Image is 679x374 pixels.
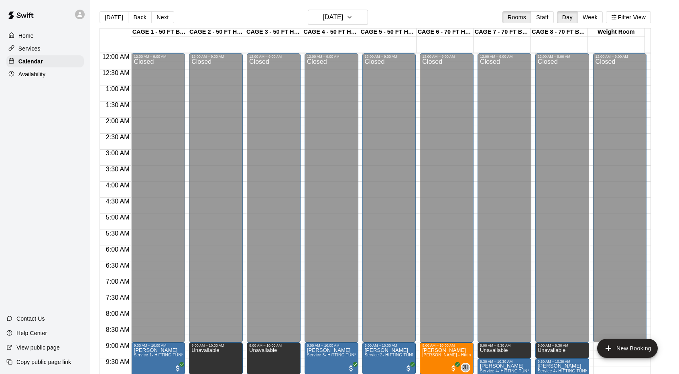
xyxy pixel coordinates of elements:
[474,28,531,36] div: CAGE 7 - 70 FT BB (w/ pitching mound)
[538,344,587,348] div: 9:00 AM – 9:30 AM
[531,11,554,23] button: Staff
[104,214,132,221] span: 5:00 AM
[365,55,414,59] div: 12:00 AM – 9:00 AM
[606,11,651,23] button: Filter View
[134,55,183,59] div: 12:00 AM – 9:00 AM
[131,53,185,342] div: 12:00 AM – 9:00 AM: Closed
[6,68,84,80] a: Availability
[16,358,71,366] p: Copy public page link
[307,59,356,345] div: Closed
[128,11,152,23] button: Back
[538,59,587,345] div: Closed
[417,28,474,36] div: CAGE 6 - 70 FT HIT TRAX
[104,230,132,237] span: 5:30 AM
[104,326,132,333] span: 8:30 AM
[305,53,358,342] div: 12:00 AM – 9:00 AM: Closed
[596,59,644,345] div: Closed
[462,364,468,372] span: JH
[480,344,529,348] div: 9:00 AM – 9:30 AM
[596,55,644,59] div: 12:00 AM – 9:00 AM
[480,360,529,364] div: 9:30 AM – 10:30 AM
[6,30,84,42] a: Home
[16,344,60,352] p: View public page
[359,28,416,36] div: CAGE 5 - 50 FT HYBRID SB/BB
[531,28,588,36] div: CAGE 8 - 70 FT BB (w/ pitching mound)
[480,369,582,373] span: Service 4- HITTING TUNNEL RENTAL - 70ft Baseball
[422,59,471,345] div: Closed
[151,11,174,23] button: Next
[18,70,46,78] p: Availability
[597,339,658,358] button: add
[104,342,132,349] span: 9:00 AM
[307,55,356,59] div: 12:00 AM – 9:00 AM
[308,10,368,25] button: [DATE]
[449,364,457,372] span: All customers have paid
[461,363,470,372] div: John Havird
[131,28,188,36] div: CAGE 1 - 50 FT BASEBALL w/ Auto Feeder
[174,364,182,372] span: All customers have paid
[420,53,474,342] div: 12:00 AM – 9:00 AM: Closed
[100,69,132,76] span: 12:30 AM
[104,102,132,108] span: 1:30 AM
[104,134,132,140] span: 2:30 AM
[538,369,640,373] span: Service 4- HITTING TUNNEL RENTAL - 70ft Baseball
[480,59,529,345] div: Closed
[422,353,514,357] span: [PERSON_NAME] - Hitting 60min 1:1 instruction
[422,344,471,348] div: 9:00 AM – 10:00 AM
[478,53,531,342] div: 12:00 AM – 9:00 AM: Closed
[245,28,302,36] div: CAGE 3 - 50 FT HYBRID BB/SB
[302,28,359,36] div: CAGE 4 - 50 FT HYBRID BB/SB
[18,45,41,53] p: Services
[134,344,183,348] div: 9:00 AM – 10:00 AM
[538,55,587,59] div: 12:00 AM – 9:00 AM
[464,363,470,372] span: John Havird
[104,294,132,301] span: 7:30 AM
[104,198,132,205] span: 4:30 AM
[538,360,587,364] div: 9:30 AM – 10:30 AM
[104,278,132,285] span: 7:00 AM
[188,28,245,36] div: CAGE 2 - 50 FT HYBRID BB/SB
[104,150,132,157] span: 3:00 AM
[189,53,243,342] div: 12:00 AM – 9:00 AM: Closed
[134,59,183,345] div: Closed
[249,55,298,59] div: 12:00 AM – 9:00 AM
[104,310,132,317] span: 8:00 AM
[588,28,644,36] div: Weight Room
[557,11,578,23] button: Day
[365,353,467,357] span: Service 2- HITTING TUNNEL RENTAL - 50ft Baseball
[249,344,298,348] div: 9:00 AM – 10:00 AM
[100,53,132,60] span: 12:00 AM
[191,55,240,59] div: 12:00 AM – 9:00 AM
[16,315,45,323] p: Contact Us
[6,55,84,67] a: Calendar
[307,344,356,348] div: 9:00 AM – 10:00 AM
[104,246,132,253] span: 6:00 AM
[104,182,132,189] span: 4:00 AM
[365,59,414,345] div: Closed
[405,364,413,372] span: All customers have paid
[577,11,603,23] button: Week
[502,11,531,23] button: Rooms
[16,329,47,337] p: Help Center
[104,358,132,365] span: 9:30 AM
[6,43,84,55] a: Services
[104,166,132,173] span: 3:30 AM
[422,55,471,59] div: 12:00 AM – 9:00 AM
[18,57,43,65] p: Calendar
[535,53,589,342] div: 12:00 AM – 9:00 AM: Closed
[480,55,529,59] div: 12:00 AM – 9:00 AM
[307,353,407,357] span: Service 3- HITTING TUNNEL RENTAL - 50ft Softball
[478,342,531,358] div: 9:00 AM – 9:30 AM: Unavailable
[191,344,240,348] div: 9:00 AM – 10:00 AM
[362,53,416,342] div: 12:00 AM – 9:00 AM: Closed
[100,11,128,23] button: [DATE]
[365,344,414,348] div: 9:00 AM – 10:00 AM
[535,342,589,358] div: 9:00 AM – 9:30 AM: Unavailable
[191,59,240,345] div: Closed
[593,53,647,342] div: 12:00 AM – 9:00 AM: Closed
[249,59,298,345] div: Closed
